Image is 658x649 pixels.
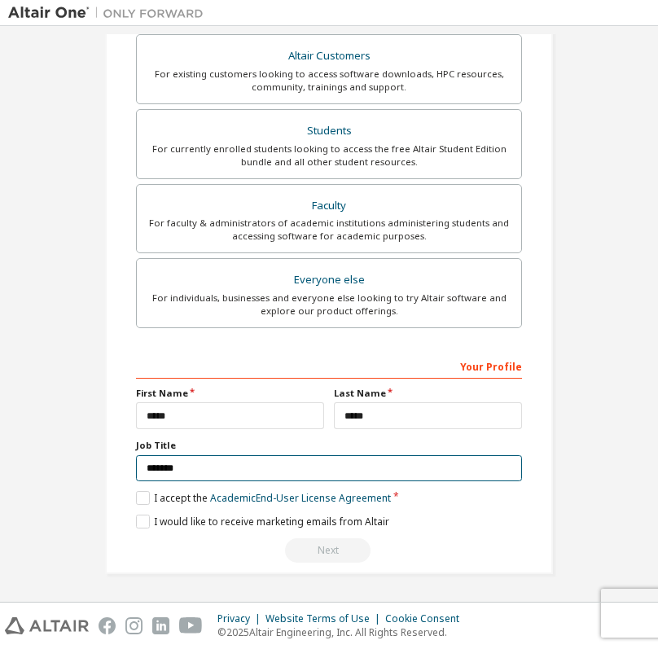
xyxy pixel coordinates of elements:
div: Altair Customers [147,45,511,68]
div: Read and acccept EULA to continue [136,538,522,563]
div: For existing customers looking to access software downloads, HPC resources, community, trainings ... [147,68,511,94]
div: Your Profile [136,353,522,379]
img: Altair One [8,5,212,21]
div: Everyone else [147,269,511,292]
label: I accept the [136,491,391,505]
div: Cookie Consent [385,612,469,625]
label: I would like to receive marketing emails from Altair [136,515,389,528]
div: Students [147,120,511,143]
img: youtube.svg [179,617,203,634]
label: First Name [136,387,324,400]
img: linkedin.svg [152,617,169,634]
img: facebook.svg [99,617,116,634]
label: Last Name [334,387,522,400]
div: For currently enrolled students looking to access the free Altair Student Edition bundle and all ... [147,143,511,169]
img: instagram.svg [125,617,143,634]
div: Website Terms of Use [265,612,385,625]
div: For individuals, businesses and everyone else looking to try Altair software and explore our prod... [147,292,511,318]
div: Privacy [217,612,265,625]
a: Academic End-User License Agreement [210,491,391,505]
label: Job Title [136,439,522,452]
img: altair_logo.svg [5,617,89,634]
div: For faculty & administrators of academic institutions administering students and accessing softwa... [147,217,511,243]
p: © 2025 Altair Engineering, Inc. All Rights Reserved. [217,625,469,639]
div: Faculty [147,195,511,217]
